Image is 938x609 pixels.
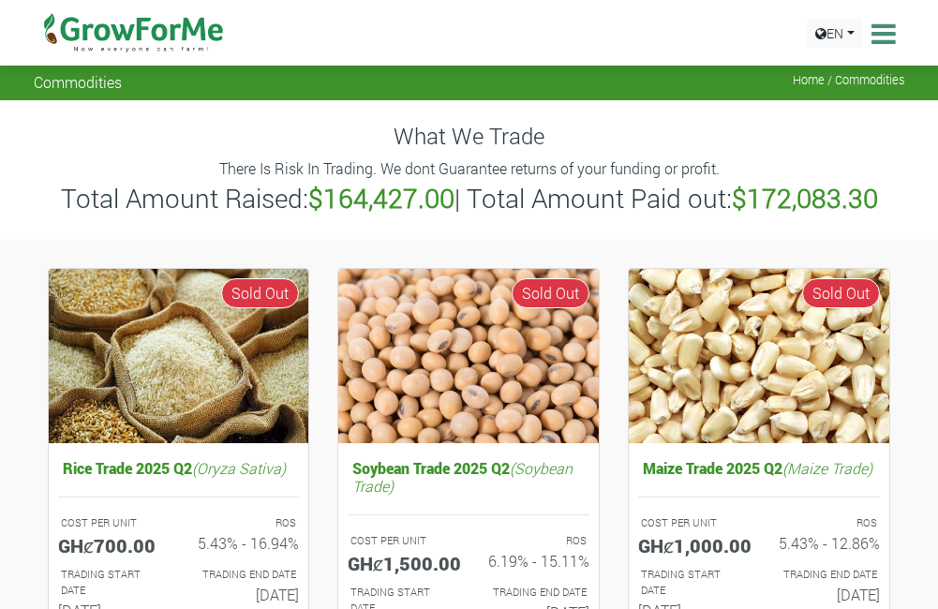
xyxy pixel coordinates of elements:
span: Sold Out [512,278,589,308]
h4: What We Trade [34,123,905,150]
p: Estimated Trading End Date [776,567,877,583]
p: ROS [195,515,296,531]
h6: [DATE] [192,586,299,603]
p: COST PER UNIT [61,515,162,531]
p: COST PER UNIT [350,533,452,549]
h5: GHȼ700.00 [58,534,165,557]
span: Commodities [34,73,122,91]
img: growforme image [49,269,309,444]
h3: Total Amount Raised: | Total Amount Paid out: [37,183,902,215]
i: (Oryza Sativa) [192,458,286,478]
img: growforme image [629,269,889,444]
h6: 5.43% - 12.86% [773,534,880,552]
b: $172,083.30 [732,181,878,215]
i: (Maize Trade) [782,458,872,478]
span: Sold Out [802,278,880,308]
h5: GHȼ1,500.00 [348,552,454,574]
span: Sold Out [221,278,299,308]
h5: Soybean Trade 2025 Q2 [348,454,589,499]
h6: 6.19% - 15.11% [483,552,589,570]
a: EN [807,19,863,48]
h5: GHȼ1,000.00 [638,534,745,557]
p: COST PER UNIT [641,515,742,531]
b: $164,427.00 [308,181,454,215]
p: ROS [485,533,587,549]
h6: [DATE] [773,586,880,603]
i: (Soybean Trade) [352,458,573,496]
h5: Rice Trade 2025 Q2 [58,454,300,482]
p: ROS [776,515,877,531]
p: Estimated Trading End Date [485,585,587,601]
img: growforme image [338,269,599,444]
p: There Is Risk In Trading. We dont Guarantee returns of your funding or profit. [37,157,902,180]
p: Estimated Trading Start Date [641,567,742,599]
h5: Maize Trade 2025 Q2 [638,454,880,482]
span: Home / Commodities [793,73,905,87]
p: Estimated Trading End Date [195,567,296,583]
p: Estimated Trading Start Date [61,567,162,599]
h6: 5.43% - 16.94% [192,534,299,552]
